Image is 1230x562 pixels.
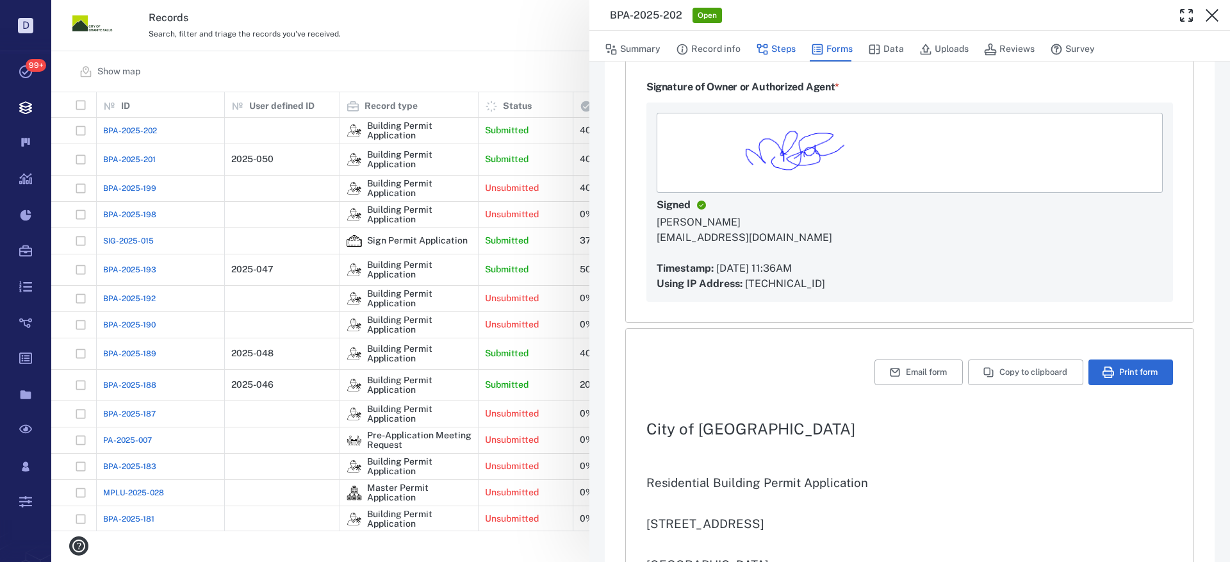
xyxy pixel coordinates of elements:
[835,81,839,93] span: required
[1050,37,1095,62] button: Survey
[1199,3,1225,28] button: Close
[919,37,969,62] button: Uploads
[695,10,719,21] span: Open
[29,9,55,21] span: Help
[18,18,33,33] p: D
[646,516,1173,531] h3: [STREET_ADDRESS]
[646,475,1173,490] h3: Residential Building Permit Application
[716,262,792,274] span: [DATE] 11:36AM
[657,262,714,274] strong: Timestamp:
[657,215,1163,230] div: [PERSON_NAME]
[676,37,741,62] button: Record info
[657,230,1163,245] div: [EMAIL_ADDRESS][DOMAIN_NAME]
[984,37,1035,62] button: Reviews
[968,360,1083,385] button: Copy to clipboard
[605,37,660,62] button: Summary
[657,201,691,210] strong: Signed
[745,277,825,290] span: [TECHNICAL_ID]
[874,360,963,385] button: Email form
[657,277,742,290] strong: Using IP Address:
[811,37,853,62] button: Forms
[610,8,682,23] h3: BPA-2025-202
[1088,360,1173,385] button: Print form
[646,421,1173,436] h2: City of [GEOGRAPHIC_DATA]
[662,119,1106,183] img: Signature from Melissa Schmidt
[868,37,904,62] button: Data
[646,81,835,93] strong: Signature of Owner or Authorized Agent
[756,37,796,62] button: Steps
[1174,3,1199,28] button: Toggle Fullscreen
[26,59,46,72] span: 99+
